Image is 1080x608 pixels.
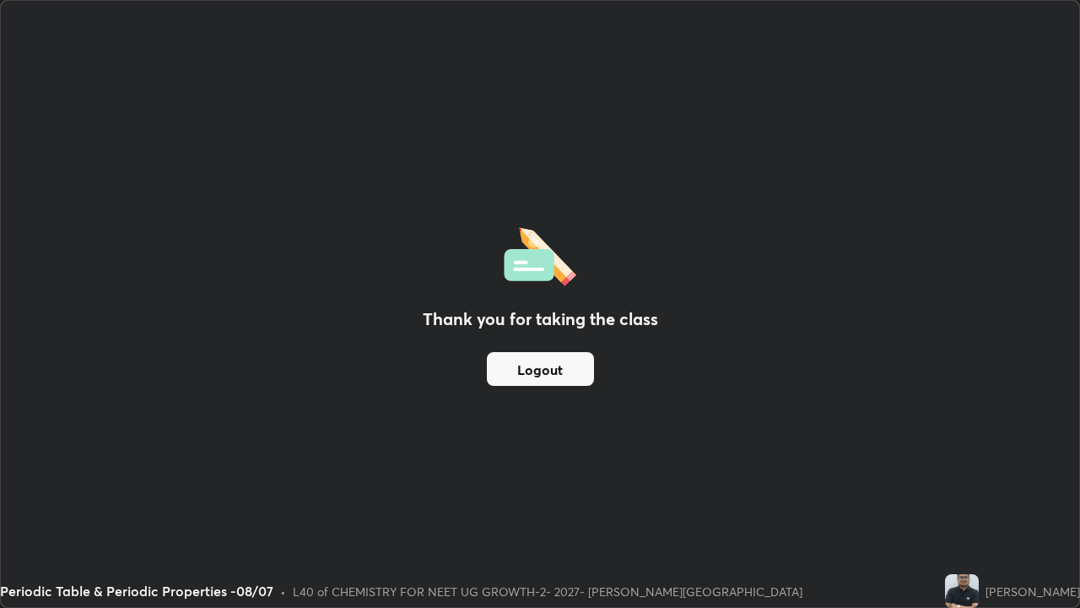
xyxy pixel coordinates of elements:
h2: Thank you for taking the class [423,307,658,332]
div: • [280,583,286,600]
button: Logout [487,352,594,386]
img: bdb716e09a8a4bd9a9a097e408a34c89.jpg [945,574,979,608]
img: offlineFeedback.1438e8b3.svg [504,222,576,286]
div: L40 of CHEMISTRY FOR NEET UG GROWTH-2- 2027- [PERSON_NAME][GEOGRAPHIC_DATA] [293,583,802,600]
div: [PERSON_NAME] [985,583,1080,600]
